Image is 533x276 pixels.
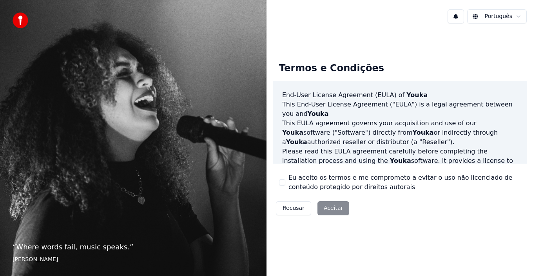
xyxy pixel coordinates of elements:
[282,147,517,184] p: Please read this EULA agreement carefully before completing the installation process and using th...
[282,90,517,100] h3: End-User License Agreement (EULA) of
[406,91,428,99] span: Youka
[282,129,303,136] span: Youka
[413,129,434,136] span: Youka
[282,100,517,119] p: This End-User License Agreement ("EULA") is a legal agreement between you and
[13,242,254,253] p: “ Where words fail, music speaks. ”
[282,119,517,147] p: This EULA agreement governs your acquisition and use of our software ("Software") directly from o...
[390,157,411,164] span: Youka
[308,110,329,117] span: Youka
[13,13,28,28] img: youka
[288,173,520,192] label: Eu aceito os termos e me comprometo a evitar o uso não licenciado de conteúdo protegido por direi...
[276,201,311,215] button: Recusar
[286,138,307,146] span: Youka
[273,56,390,81] div: Termos e Condições
[13,256,254,263] footer: [PERSON_NAME]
